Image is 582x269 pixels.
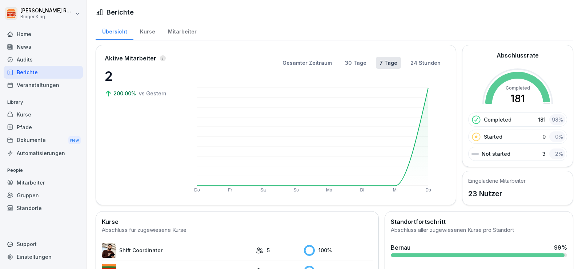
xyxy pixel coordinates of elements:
[391,217,567,226] h2: Standortfortschritt
[102,243,252,258] a: Shift Coordinator
[4,176,83,189] a: Mitarbeiter
[133,21,161,40] a: Kurse
[20,8,73,14] p: [PERSON_NAME] Rohrich
[391,243,410,252] div: Bernau
[425,187,431,193] text: Do
[360,187,364,193] text: Di
[4,108,83,121] a: Kurse
[4,189,83,202] a: Gruppen
[4,53,83,66] a: Audits
[267,246,270,254] p: 5
[102,243,116,258] img: q4kvd0p412g56irxfxn6tm8s.png
[549,149,565,159] div: 2 %
[326,187,332,193] text: Mo
[4,134,83,147] a: DokumenteNew
[393,187,397,193] text: Mi
[407,57,444,69] button: 24 Stunden
[139,90,166,97] p: vs Gestern
[497,51,539,60] h2: Abschlussrate
[4,238,83,250] div: Support
[4,121,83,134] a: Pfade
[228,187,232,193] text: Fr
[4,79,83,91] a: Veranstaltungen
[20,14,73,19] p: Burger King
[4,96,83,108] p: Library
[161,21,203,40] a: Mitarbeiter
[482,150,510,158] p: Not started
[304,245,373,256] div: 100 %
[4,250,83,263] a: Einstellungen
[376,57,401,69] button: 7 Tage
[341,57,370,69] button: 30 Tage
[468,177,526,185] h5: Eingeladene Mitarbeiter
[279,57,336,69] button: Gesamter Zeitraum
[484,133,502,141] p: Started
[4,165,83,176] p: People
[105,54,156,63] p: Aktive Mitarbeiter
[4,202,83,214] a: Standorte
[4,134,83,147] div: Dokumente
[388,240,570,260] a: Bernau99%
[554,243,567,252] div: 99 %
[107,7,134,17] h1: Berichte
[194,187,200,193] text: Do
[4,40,83,53] a: News
[4,147,83,159] a: Automatisierungen
[549,131,565,142] div: 0 %
[293,187,299,193] text: So
[542,133,546,141] p: 0
[484,116,511,123] p: Completed
[4,66,83,79] a: Berichte
[96,21,133,40] a: Übersicht
[260,187,266,193] text: Sa
[4,28,83,40] a: Home
[549,114,565,125] div: 98 %
[105,66,177,86] p: 2
[113,90,137,97] p: 200.00%
[391,226,567,234] div: Abschluss aller zugewiesenen Kurse pro Standort
[542,150,546,158] p: 3
[102,226,373,234] div: Abschluss für zugewiesene Kurse
[538,116,546,123] p: 181
[68,136,81,145] div: New
[102,217,373,226] h2: Kurse
[468,188,526,199] p: 23 Nutzer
